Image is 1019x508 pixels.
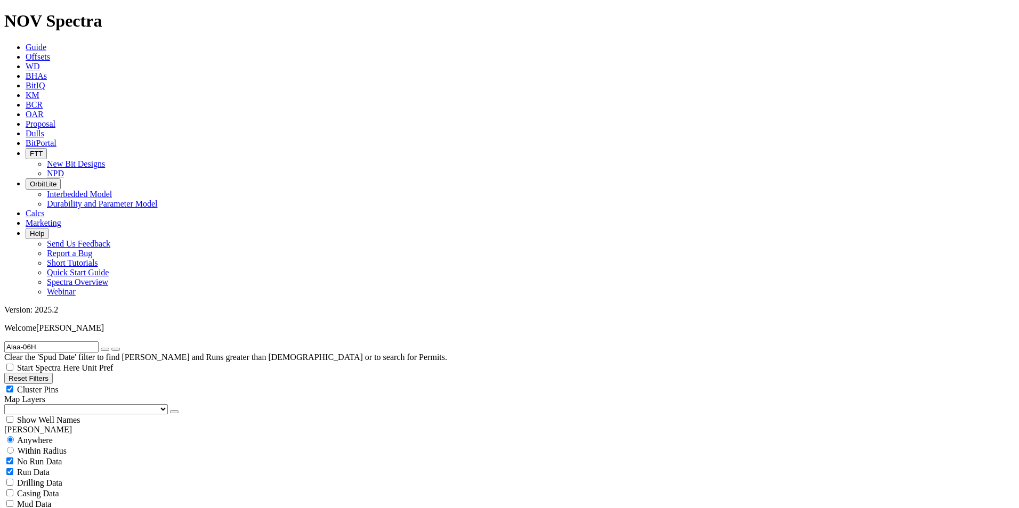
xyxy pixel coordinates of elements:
a: Spectra Overview [47,277,108,286]
a: Dulls [26,129,44,138]
a: New Bit Designs [47,159,105,168]
a: Interbedded Model [47,190,112,199]
span: Clear the 'Spud Date' filter to find [PERSON_NAME] and Runs greater than [DEMOGRAPHIC_DATA] or to... [4,353,447,362]
button: OrbitLite [26,178,61,190]
input: Start Spectra Here [6,364,13,371]
a: Guide [26,43,46,52]
span: Help [30,230,44,237]
span: [PERSON_NAME] [36,323,104,332]
span: Drilling Data [17,478,62,487]
span: Cluster Pins [17,385,59,394]
a: Webinar [47,287,76,296]
a: BCR [26,100,43,109]
span: Run Data [17,468,50,477]
a: Quick Start Guide [47,268,109,277]
span: OrbitLite [30,180,56,188]
span: Unit Pref [82,363,113,372]
span: Within Radius [18,446,67,455]
a: Offsets [26,52,50,61]
span: Casing Data [17,489,59,498]
button: Help [26,228,48,239]
a: BitPortal [26,138,56,148]
div: [PERSON_NAME] [4,425,1015,435]
a: KM [26,91,39,100]
button: Reset Filters [4,373,53,384]
a: Calcs [26,209,45,218]
span: FTT [30,150,43,158]
div: Version: 2025.2 [4,305,1015,315]
a: Marketing [26,218,61,227]
a: NPD [47,169,64,178]
a: Report a Bug [47,249,92,258]
a: WD [26,62,40,71]
span: Start Spectra Here [17,363,79,372]
a: Durability and Parameter Model [47,199,158,208]
span: No Run Data [17,457,62,466]
button: FTT [26,148,47,159]
a: Proposal [26,119,55,128]
a: BHAs [26,71,47,80]
input: Search [4,341,99,353]
span: Anywhere [17,436,53,445]
a: Short Tutorials [47,258,98,267]
h1: NOV Spectra [4,11,1015,31]
span: Map Layers [4,395,45,404]
p: Welcome [4,323,1015,333]
a: OAR [26,110,44,119]
a: BitIQ [26,81,45,90]
a: Send Us Feedback [47,239,110,248]
span: Show Well Names [17,415,80,424]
